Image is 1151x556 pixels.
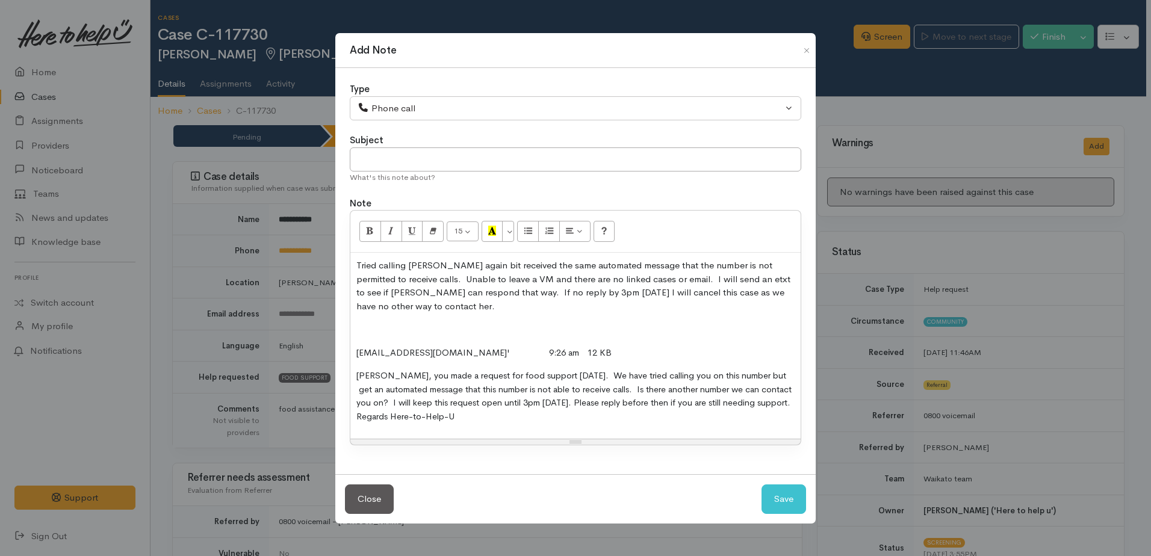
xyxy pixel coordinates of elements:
[762,484,806,514] button: Save
[502,221,514,241] button: More Color
[517,221,539,241] button: Unordered list (CTRL+SHIFT+NUM7)
[350,197,371,211] label: Note
[447,221,479,242] button: Font Size
[454,226,462,236] span: 15
[559,221,591,241] button: Paragraph
[356,347,645,358] span: [EMAIL_ADDRESS][DOMAIN_NAME]' 9:26 am 12 KB
[594,221,615,241] button: Help
[356,259,795,313] p: Tried calling [PERSON_NAME] again bit received the same automated message that the number is not ...
[422,221,444,241] button: Remove Font Style (CTRL+\)
[358,102,783,116] div: Phone call
[350,96,801,121] button: Phone call
[350,171,801,184] div: What's this note about?
[350,134,383,147] label: Subject
[538,221,560,241] button: Ordered list (CTRL+SHIFT+NUM8)
[345,484,394,514] button: Close
[380,221,402,241] button: Italic (CTRL+I)
[359,221,381,241] button: Bold (CTRL+B)
[350,439,801,445] div: Resize
[482,221,503,241] button: Recent Color
[356,370,793,422] span: [PERSON_NAME], you made a request for food support [DATE]. We have tried calling you on this numb...
[402,221,423,241] button: Underline (CTRL+U)
[350,43,396,58] h1: Add Note
[350,82,370,96] label: Type
[797,43,816,58] button: Close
